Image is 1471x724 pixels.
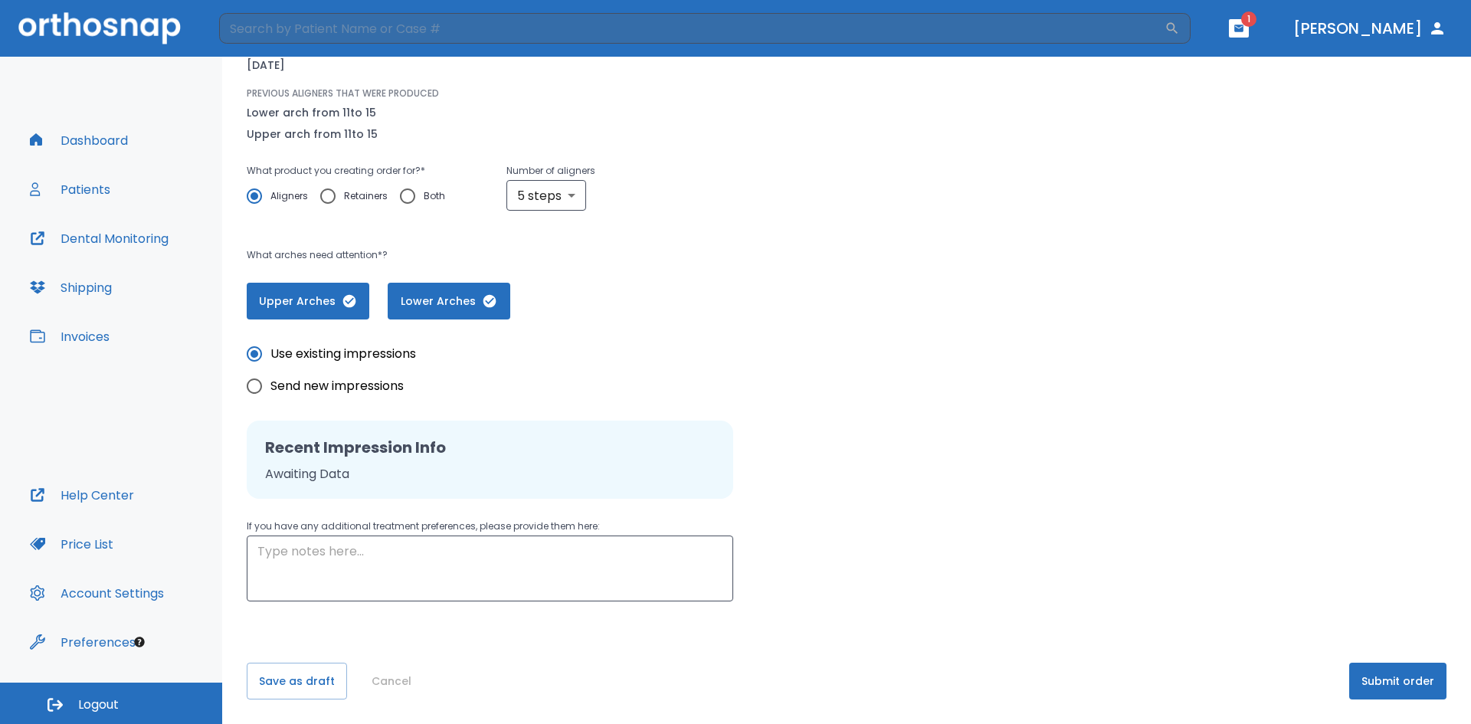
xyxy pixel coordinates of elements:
button: Preferences [21,624,145,660]
span: Lower Arches [403,293,495,310]
button: Patients [21,171,120,208]
p: If you have any additional treatment preferences, please provide them here: [247,517,733,536]
span: Retainers [344,187,388,205]
button: Dental Monitoring [21,220,178,257]
p: [DATE] [247,56,285,74]
p: What arches need attention*? [247,246,947,264]
p: What product you creating order for? * [247,162,457,180]
img: Orthosnap [18,12,181,44]
span: 1 [1241,11,1256,27]
button: Shipping [21,269,121,306]
p: Upper arch from 11 to 15 [247,125,378,143]
button: Dashboard [21,122,137,159]
button: [PERSON_NAME] [1287,15,1453,42]
div: 5 steps [506,180,586,211]
button: Price List [21,526,123,562]
span: Aligners [270,187,308,205]
span: Both [424,187,445,205]
p: Number of aligners [506,162,595,180]
p: PREVIOUS ALIGNERS THAT WERE PRODUCED [247,87,439,100]
button: Submit order [1349,663,1446,699]
button: Invoices [21,318,119,355]
button: Lower Arches [388,283,510,319]
h2: Recent Impression Info [265,436,715,459]
button: Upper Arches [247,283,369,319]
span: Send new impressions [270,377,404,395]
button: Account Settings [21,575,173,611]
div: Tooltip anchor [133,635,146,649]
p: Lower arch from 11 to 15 [247,103,378,122]
button: Save as draft [247,663,347,699]
span: Upper Arches [262,293,354,310]
button: Help Center [21,477,143,513]
p: Awaiting Data [265,465,715,483]
button: Cancel [365,663,418,699]
span: Logout [78,696,119,713]
input: Search by Patient Name or Case # [219,13,1165,44]
span: Use existing impressions [270,345,416,363]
